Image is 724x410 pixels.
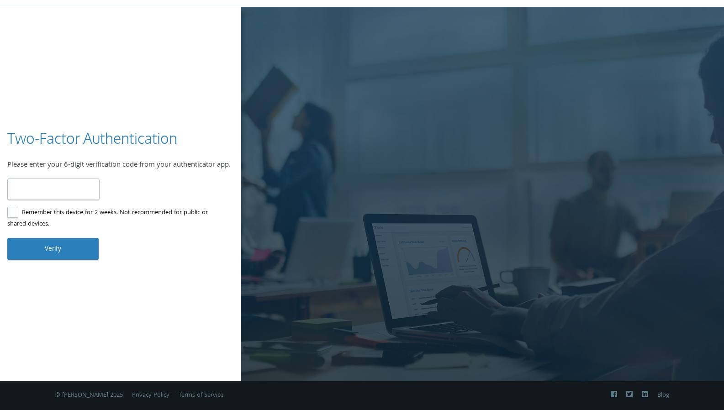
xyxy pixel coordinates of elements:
[132,390,169,400] a: Privacy Policy
[7,160,234,172] div: Please enter your 6-digit verification code from your authenticator app.
[7,207,227,230] label: Remember this device for 2 weeks. Not recommended for public or shared devices.
[657,390,669,400] a: Blog
[179,390,223,400] a: Terms of Service
[7,128,177,149] h3: Two-Factor Authentication
[7,238,99,260] button: Verify
[55,390,123,400] span: © [PERSON_NAME] 2025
